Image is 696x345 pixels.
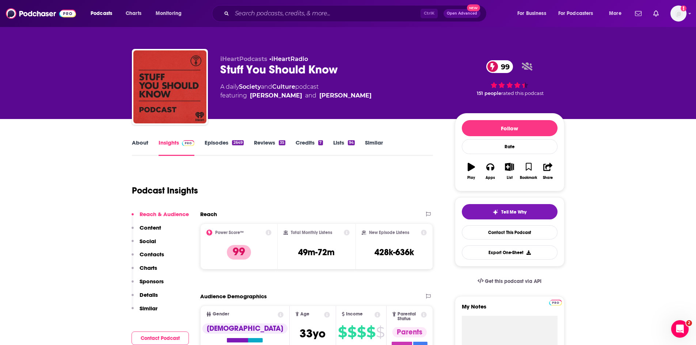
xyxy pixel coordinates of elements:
[140,264,157,271] p: Charts
[369,230,409,235] h2: New Episode Listens
[462,120,558,136] button: Follow
[305,91,316,100] span: and
[319,91,372,100] div: [PERSON_NAME]
[232,8,421,19] input: Search podcasts, credits, & more...
[346,312,363,317] span: Income
[227,245,251,260] p: 99
[632,7,644,20] a: Show notifications dropdown
[132,139,148,156] a: About
[650,7,662,20] a: Show notifications dropdown
[455,55,564,101] div: 99 151 peoplerated this podcast
[333,139,355,156] a: Lists94
[182,140,195,146] img: Podchaser Pro
[501,209,526,215] span: Tell Me Why
[6,7,76,20] img: Podchaser - Follow, Share and Rate Podcasts
[481,158,500,184] button: Apps
[215,230,244,235] h2: Power Score™
[494,60,513,73] span: 99
[298,247,335,258] h3: 49m-72m
[501,91,544,96] span: rated this podcast
[467,176,475,180] div: Play
[517,8,546,19] span: For Business
[507,176,513,180] div: List
[250,91,302,100] div: [PERSON_NAME]
[338,326,347,338] span: $
[140,224,161,231] p: Content
[318,140,323,145] div: 7
[365,139,383,156] a: Similar
[200,293,267,300] h2: Audience Demographics
[500,158,519,184] button: List
[140,211,189,218] p: Reach & Audience
[486,176,495,180] div: Apps
[421,9,438,18] span: Ctrl K
[670,5,687,22] img: User Profile
[140,305,157,312] p: Similar
[462,204,558,219] button: tell me why sparkleTell Me Why
[609,8,621,19] span: More
[604,8,631,19] button: open menu
[472,272,548,290] a: Get this podcast via API
[543,176,553,180] div: Share
[132,305,157,318] button: Similar
[220,83,372,100] div: A daily podcast
[269,55,308,62] span: •
[205,139,243,156] a: Episodes2649
[151,8,191,19] button: open menu
[398,312,420,321] span: Parental Status
[492,209,498,215] img: tell me why sparkle
[132,251,164,264] button: Contacts
[121,8,146,19] a: Charts
[261,83,272,90] span: and
[477,91,501,96] span: 151 people
[348,140,355,145] div: 94
[374,247,414,258] h3: 428k-636k
[462,158,481,184] button: Play
[132,264,157,278] button: Charts
[254,139,285,156] a: Reviews35
[140,291,158,298] p: Details
[486,60,513,73] a: 99
[279,140,285,145] div: 35
[512,8,555,19] button: open menu
[132,238,156,251] button: Social
[291,230,332,235] h2: Total Monthly Listens
[296,139,323,156] a: Credits7
[219,5,494,22] div: Search podcasts, credits, & more...
[462,139,558,154] div: Rate
[272,83,295,90] a: Culture
[91,8,112,19] span: Podcasts
[132,211,189,224] button: Reach & Audience
[132,185,198,196] h1: Podcast Insights
[549,300,562,306] img: Podchaser Pro
[156,8,182,19] span: Monitoring
[213,312,229,317] span: Gender
[447,12,477,15] span: Open Advanced
[444,9,480,18] button: Open AdvancedNew
[220,91,372,100] span: featuring
[670,5,687,22] button: Show profile menu
[140,238,156,245] p: Social
[140,251,164,258] p: Contacts
[132,278,164,291] button: Sponsors
[558,8,593,19] span: For Podcasters
[554,8,604,19] button: open menu
[376,326,384,338] span: $
[300,312,309,317] span: Age
[357,326,366,338] span: $
[392,327,427,337] div: Parents
[347,326,356,338] span: $
[462,245,558,260] button: Export One-Sheet
[519,158,538,184] button: Bookmark
[159,139,195,156] a: InsightsPodchaser Pro
[462,303,558,316] label: My Notes
[485,278,541,284] span: Get this podcast via API
[132,224,161,238] button: Content
[467,4,480,11] span: New
[671,320,689,338] iframe: Intercom live chat
[300,326,326,341] span: 33 yo
[681,5,687,11] svg: Add a profile image
[549,299,562,306] a: Pro website
[366,326,375,338] span: $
